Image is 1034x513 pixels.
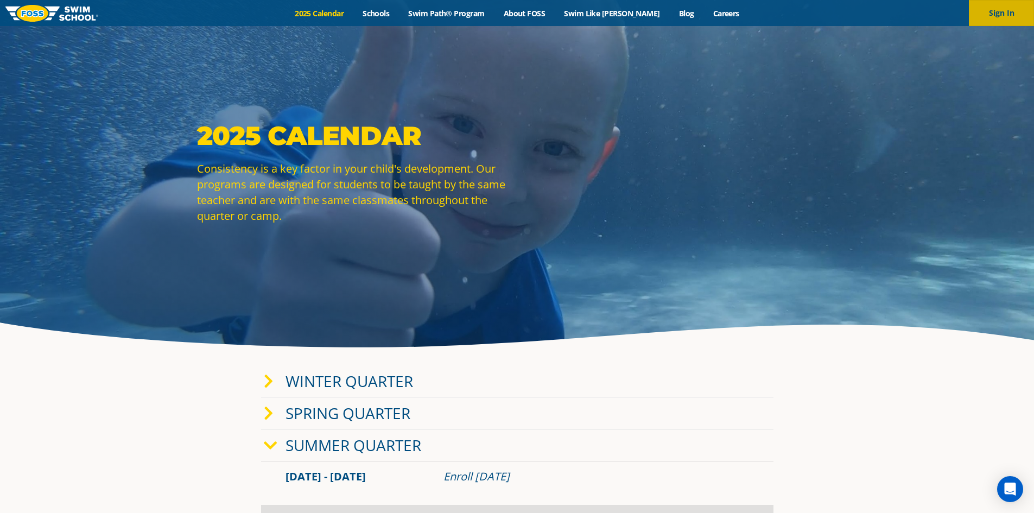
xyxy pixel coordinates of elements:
a: Spring Quarter [286,403,410,423]
div: Open Intercom Messenger [997,476,1023,502]
p: Consistency is a key factor in your child's development. Our programs are designed for students t... [197,161,512,224]
a: Schools [353,8,399,18]
a: Swim Path® Program [399,8,494,18]
a: Winter Quarter [286,371,413,391]
a: Swim Like [PERSON_NAME] [555,8,670,18]
a: About FOSS [494,8,555,18]
span: [DATE] - [DATE] [286,469,366,484]
img: FOSS Swim School Logo [5,5,98,22]
a: Careers [703,8,748,18]
a: 2025 Calendar [286,8,353,18]
strong: 2025 Calendar [197,120,421,151]
a: Summer Quarter [286,435,421,455]
a: Blog [669,8,703,18]
div: Enroll [DATE] [443,469,749,484]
